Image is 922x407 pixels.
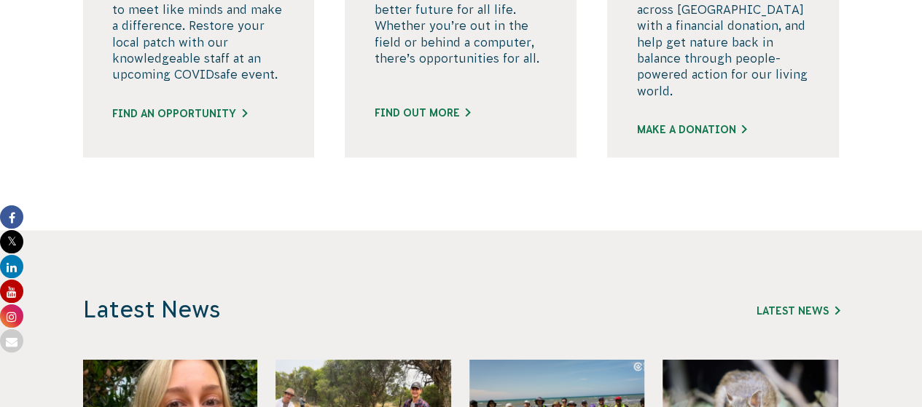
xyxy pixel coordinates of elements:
[83,296,643,324] h3: Latest News
[374,106,470,121] a: FIND OUT MORE
[757,305,840,317] a: Latest News
[636,122,746,138] a: Make a donation
[112,106,247,122] a: Find an opportunity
